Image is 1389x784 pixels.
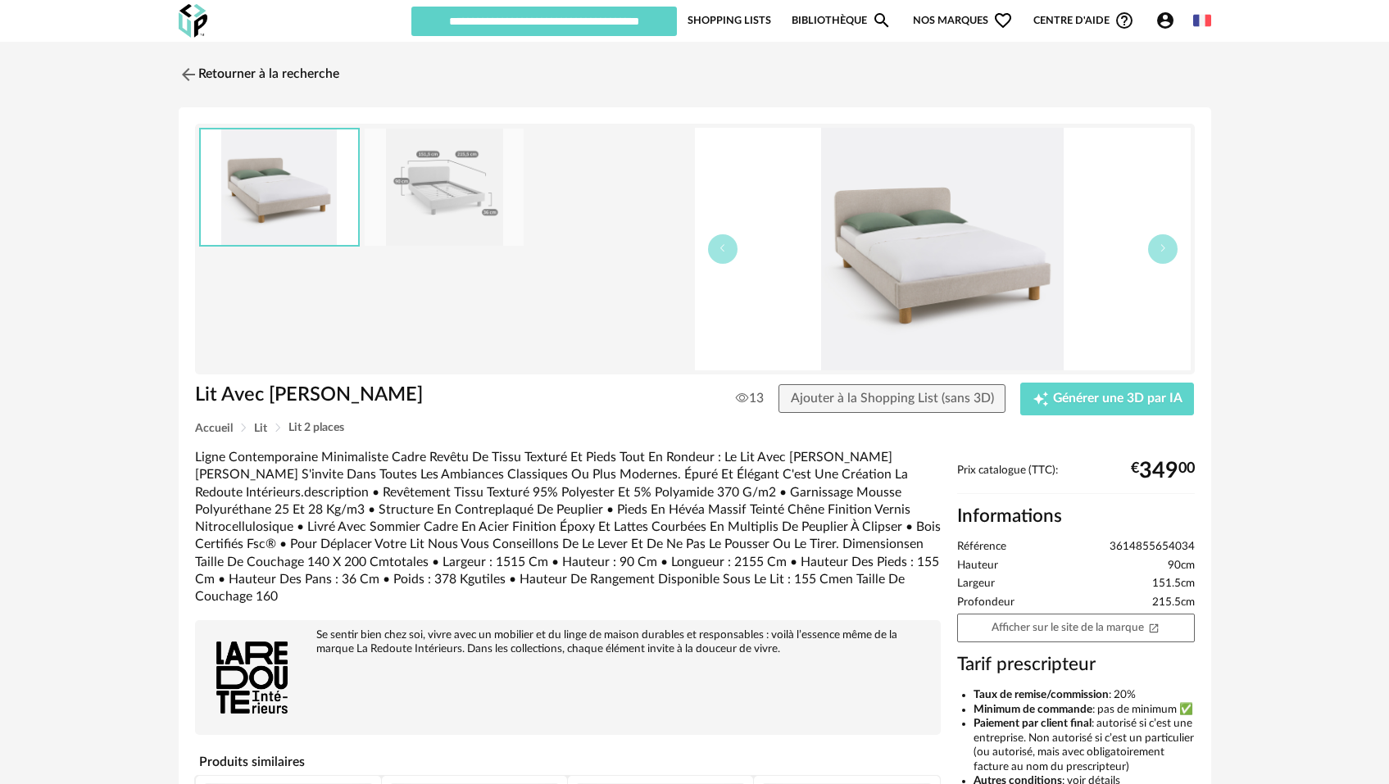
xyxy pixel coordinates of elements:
span: Magnify icon [872,11,892,30]
span: Ajouter à la Shopping List (sans 3D) [791,392,994,405]
img: brand logo [203,628,302,727]
div: Prix catalogue (TTC): [957,464,1195,494]
div: € 00 [1131,465,1195,478]
span: Profondeur [957,596,1015,610]
img: OXP [179,4,207,38]
span: Largeur [957,577,995,591]
span: Lit 2 places [288,422,344,433]
span: 151.5cm [1152,577,1195,591]
span: Creation icon [1033,391,1049,407]
li: : autorisé si c’est une entreprise. Non autorisé si c’est un particulier (ou autorisé, mais avec ... [974,717,1195,774]
img: c13a487a31ace2d26e19e100558ffa37.jpg [695,128,1191,370]
li: : pas de minimum ✅ [974,703,1195,718]
a: Shopping Lists [688,5,771,36]
a: Retourner à la recherche [179,57,339,93]
span: Hauteur [957,559,998,573]
h3: Tarif prescripteur [957,653,1195,677]
span: Générer une 3D par IA [1053,392,1182,406]
button: Creation icon Générer une 3D par IA [1020,383,1194,415]
h1: Lit Avec [PERSON_NAME] [195,383,602,408]
span: Account Circle icon [1155,11,1182,30]
span: Help Circle Outline icon [1114,11,1134,30]
img: fr [1193,11,1211,29]
img: c13a487a31ace2d26e19e100558ffa37.jpg [201,129,358,245]
span: Account Circle icon [1155,11,1175,30]
img: b42a21972d1eea05b7b4b52630c45c9c.jpg [365,129,524,246]
span: 215.5cm [1152,596,1195,610]
span: 90cm [1168,559,1195,573]
a: BibliothèqueMagnify icon [792,5,892,36]
span: Référence [957,540,1006,555]
span: 349 [1139,465,1178,478]
h2: Informations [957,505,1195,528]
li: : 20% [974,688,1195,703]
span: 3614855654034 [1110,540,1195,555]
div: Ligne Contemporaine Minimaliste Cadre Revêtu De Tissu Texturé Et Pieds Tout En Rondeur : Le Lit A... [195,449,941,605]
span: 13 [736,390,764,406]
b: Taux de remise/commission [974,689,1109,700]
span: Open In New icon [1148,621,1160,632]
div: Breadcrumb [195,422,1195,434]
button: Ajouter à la Shopping List (sans 3D) [778,384,1006,414]
div: Se sentir bien chez soi, vivre avec un mobilier et du linge de maison durables et responsables : ... [203,628,933,656]
a: Afficher sur le site de la marqueOpen In New icon [957,614,1195,642]
span: Nos marques [913,5,1013,36]
b: Minimum de commande [974,704,1092,715]
span: Heart Outline icon [993,11,1013,30]
span: Centre d'aideHelp Circle Outline icon [1033,11,1134,30]
b: Paiement par client final [974,718,1092,729]
span: Accueil [195,423,233,434]
span: Lit [254,423,267,434]
h4: Produits similaires [195,750,941,774]
img: svg+xml;base64,PHN2ZyB3aWR0aD0iMjQiIGhlaWdodD0iMjQiIHZpZXdCb3g9IjAgMCAyNCAyNCIgZmlsbD0ibm9uZSIgeG... [179,65,198,84]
